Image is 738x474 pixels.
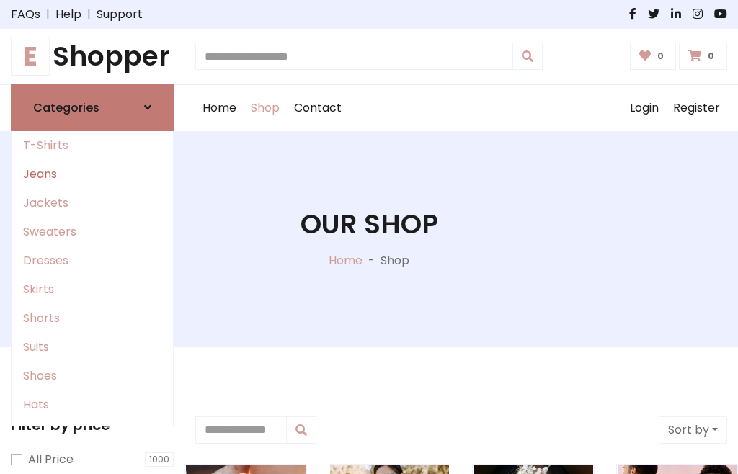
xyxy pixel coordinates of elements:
h5: Filter by price [11,416,174,434]
a: Login [623,85,666,131]
a: Skirts [12,275,173,304]
label: All Price [28,451,74,468]
h1: Our Shop [301,208,438,241]
a: Hats [12,390,173,419]
a: Register [666,85,727,131]
a: EShopper [11,40,174,73]
h6: Categories [33,101,99,115]
a: Shoes [12,362,173,390]
a: T-Shirts [12,131,173,160]
span: | [81,6,97,23]
a: FAQs [11,6,40,23]
a: 0 [630,43,677,70]
a: Jackets [12,189,173,218]
h1: Shopper [11,40,174,73]
a: Sweaters [12,218,173,246]
span: 1000 [145,452,174,467]
a: Dresses [12,246,173,275]
span: 0 [704,50,718,63]
span: | [40,6,55,23]
a: Jeans [12,160,173,189]
a: Contact [287,85,349,131]
a: Home [195,85,244,131]
p: - [363,252,381,269]
a: Home [329,252,363,269]
button: Sort by [659,416,727,444]
a: Help [55,6,81,23]
p: Shop [381,252,409,269]
span: 0 [654,50,667,63]
a: Shop [244,85,287,131]
a: 0 [679,43,727,70]
a: Suits [12,333,173,362]
a: Shorts [12,304,173,333]
span: E [11,37,50,76]
a: Support [97,6,143,23]
a: Categories [11,84,174,131]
